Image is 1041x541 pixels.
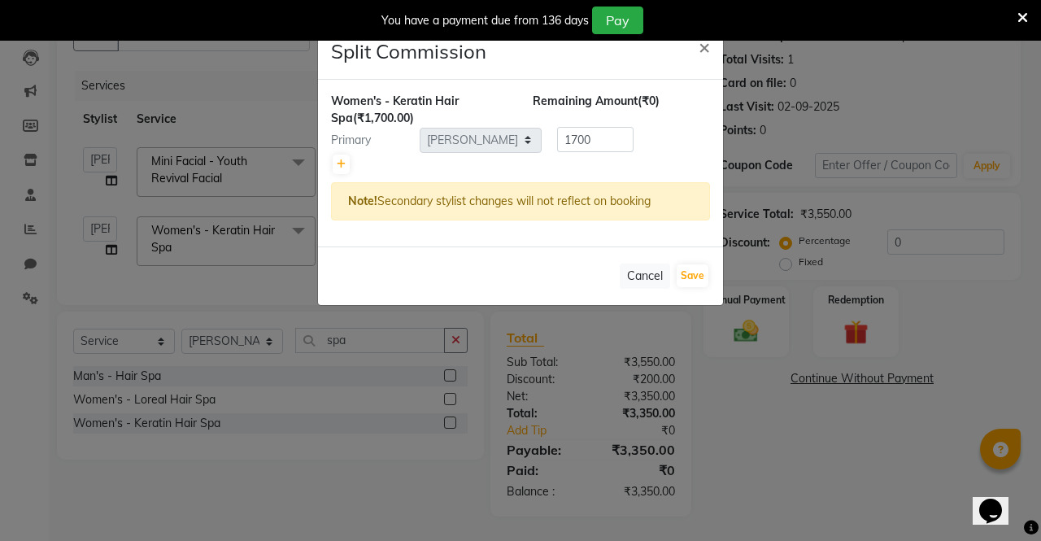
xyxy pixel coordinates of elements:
h4: Split Commission [331,37,486,66]
strong: Note! [348,194,377,208]
span: × [699,34,710,59]
span: (₹0) [638,94,660,108]
div: Primary [319,132,420,149]
div: You have a payment due from 136 days [381,12,589,29]
button: Save [677,264,708,287]
button: Cancel [620,264,670,289]
span: Women's - Keratin Hair Spa [331,94,459,125]
div: Secondary stylist changes will not reflect on booking [331,182,710,220]
button: Pay [592,7,643,34]
iframe: chat widget [973,476,1025,525]
button: Close [686,24,723,69]
span: Remaining Amount [533,94,638,108]
span: (₹1,700.00) [353,111,414,125]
